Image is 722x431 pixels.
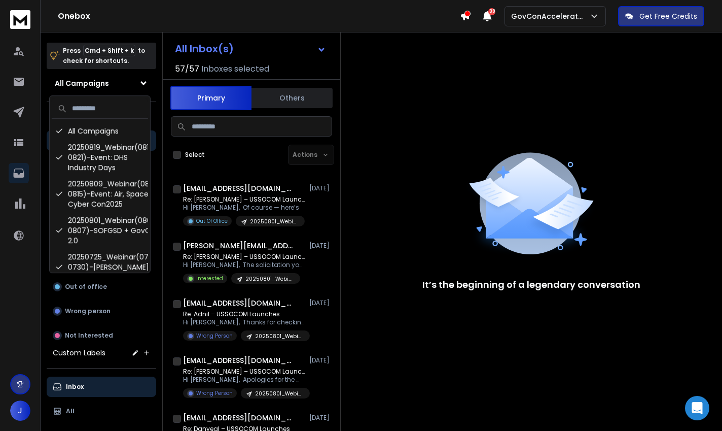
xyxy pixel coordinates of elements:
div: 20250809_Webinar(0813-0815)-Event: Air, Space, Cyber Con2025 [52,176,148,212]
label: Select [185,151,205,159]
p: Wrong Person [196,389,233,397]
div: Open Intercom Messenger [685,396,709,420]
p: Re: [PERSON_NAME] – USSOCOM Launches [183,253,305,261]
p: Wrong person [65,307,111,315]
p: GovConAccelerator [511,11,589,21]
button: Primary [170,86,251,110]
p: Not Interested [65,331,113,340]
p: [DATE] [309,299,332,307]
p: Out of office [65,283,107,291]
span: Cmd + Shift + k [83,45,135,56]
h3: Inboxes selected [201,63,269,75]
p: [DATE] [309,184,332,192]
p: [DATE] [309,356,332,364]
div: 20250725_Webinar(0729-0730)-[PERSON_NAME]-GSA (GCA) [52,249,148,285]
p: Re: [PERSON_NAME] – USSOCOM Launches [183,195,305,204]
p: 20250801_Webinar(0805-0807)-SOFGSD + GovCon 2.0 [250,218,299,225]
h1: [EMAIL_ADDRESS][DOMAIN_NAME] [183,298,295,308]
div: 20250819_Webinar(0819-0821)-Event: DHS Industry Days [52,139,148,176]
span: 39 [488,8,495,15]
h1: [PERSON_NAME][EMAIL_ADDRESS][DOMAIN_NAME] [183,241,295,251]
div: 20250801_Webinar(0805-0807)-SOFGSD + GovCon 2.0 [52,212,148,249]
h1: All Campaigns [55,78,109,88]
p: Wrong Person [196,332,233,340]
p: 20250801_Webinar(0805-0807)-SOFGSD + GovCon 2.0 [255,390,304,397]
p: 20250801_Webinar(0805-0807)-SOFGSD + GovCon 2.0 [255,333,304,340]
p: Hi [PERSON_NAME], The solicitation you’re referring [183,261,305,269]
p: 20250801_Webinar(0805-0807)-SOFGSD + GovCon 2.0 [245,275,294,283]
img: logo [10,10,30,29]
p: [DATE] [309,414,332,422]
p: It’s the beginning of a legendary conversation [422,278,640,292]
p: Re: Adnil – USSOCOM Launches [183,310,305,318]
button: Others [251,87,333,109]
p: Hi [PERSON_NAME], Of course — here’s [183,204,305,212]
span: 57 / 57 [175,63,199,75]
p: Hi [PERSON_NAME], Thanks for checking in [183,318,305,326]
h1: All Inbox(s) [175,44,234,54]
h3: Custom Labels [53,348,105,358]
h3: Filters [47,110,156,124]
p: Interested [196,275,223,282]
p: Hi [PERSON_NAME], Apologies for the mix-up [183,376,305,384]
p: Out Of Office [196,217,228,225]
span: J [10,401,30,421]
p: All [66,407,75,415]
p: Get Free Credits [639,11,697,21]
h1: [EMAIL_ADDRESS][DOMAIN_NAME] [183,355,295,366]
p: Press to check for shortcuts. [63,46,145,66]
p: Re: [PERSON_NAME] – USSOCOM Launches [183,368,305,376]
h1: Onebox [58,10,460,22]
p: Inbox [66,383,84,391]
h1: [EMAIL_ADDRESS][DOMAIN_NAME] [183,413,295,423]
p: [DATE] [309,242,332,250]
div: All Campaigns [52,123,148,139]
h1: [EMAIL_ADDRESS][DOMAIN_NAME] [183,183,295,193]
